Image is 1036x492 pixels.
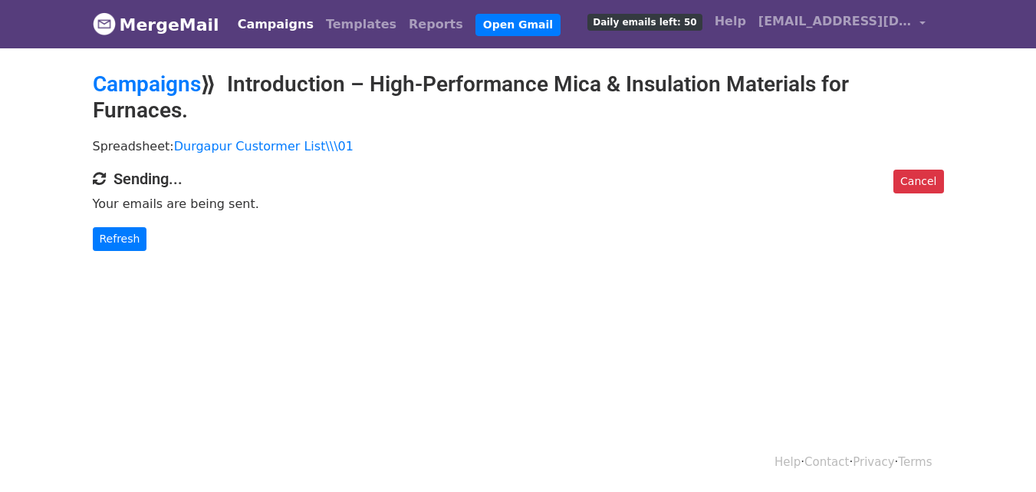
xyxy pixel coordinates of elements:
a: Campaigns [93,71,201,97]
a: Cancel [893,170,943,193]
p: Your emails are being sent. [93,196,944,212]
span: Daily emails left: 50 [587,14,702,31]
h4: Sending... [93,170,944,188]
a: Terms [898,455,932,469]
a: Contact [804,455,849,469]
a: Durgapur Custormer List\\\01 [174,139,354,154]
a: Reports [403,9,469,40]
a: Privacy [853,455,894,469]
a: Help [775,455,801,469]
a: [EMAIL_ADDRESS][DOMAIN_NAME] [752,6,932,42]
a: Help [709,6,752,37]
a: Refresh [93,227,147,251]
a: MergeMail [93,8,219,41]
a: Daily emails left: 50 [581,6,708,37]
span: [EMAIL_ADDRESS][DOMAIN_NAME] [758,12,912,31]
a: Templates [320,9,403,40]
a: Campaigns [232,9,320,40]
h2: ⟫ Introduction – High-Performance Mica & Insulation Materials for Furnaces. [93,71,944,123]
p: Spreadsheet: [93,138,944,154]
a: Open Gmail [475,14,561,36]
img: MergeMail logo [93,12,116,35]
